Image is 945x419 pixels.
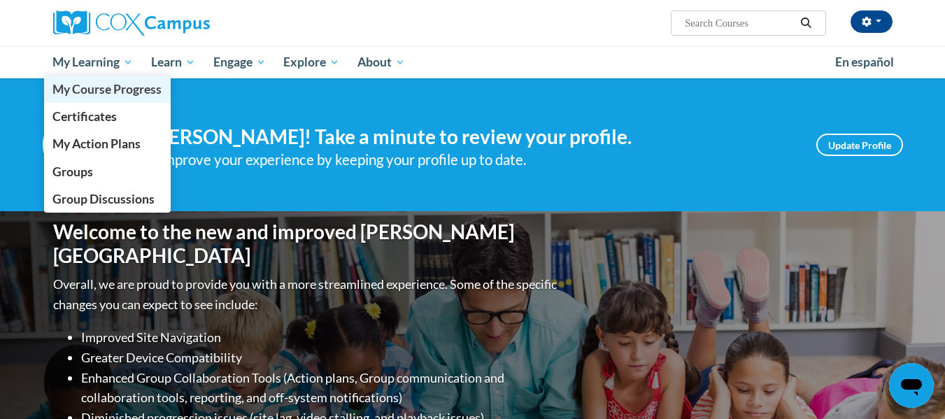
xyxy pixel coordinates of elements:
[81,327,560,348] li: Improved Site Navigation
[357,54,405,71] span: About
[127,148,795,171] div: Help improve your experience by keeping your profile up to date.
[44,103,171,130] a: Certificates
[81,368,560,409] li: Enhanced Group Collaboration Tools (Action plans, Group communication and collaboration tools, re...
[44,76,171,103] a: My Course Progress
[816,134,903,156] a: Update Profile
[283,54,339,71] span: Explore
[44,158,171,185] a: Groups
[52,164,93,179] span: Groups
[142,46,204,78] a: Learn
[889,363,934,408] iframe: Button to launch messaging window
[52,54,133,71] span: My Learning
[53,10,210,36] img: Cox Campus
[683,15,795,31] input: Search Courses
[44,130,171,157] a: My Action Plans
[52,136,141,151] span: My Action Plans
[274,46,348,78] a: Explore
[52,192,155,206] span: Group Discussions
[851,10,893,33] button: Account Settings
[32,46,914,78] div: Main menu
[835,55,894,69] span: En español
[53,274,560,315] p: Overall, we are proud to provide you with a more streamlined experience. Some of the specific cha...
[53,10,319,36] a: Cox Campus
[52,82,162,97] span: My Course Progress
[53,220,560,267] h1: Welcome to the new and improved [PERSON_NAME][GEOGRAPHIC_DATA]
[43,113,106,176] img: Profile Image
[44,46,143,78] a: My Learning
[81,348,560,368] li: Greater Device Compatibility
[52,109,117,124] span: Certificates
[204,46,275,78] a: Engage
[826,48,903,77] a: En español
[795,15,816,31] button: Search
[127,125,795,149] h4: Hi [PERSON_NAME]! Take a minute to review your profile.
[44,185,171,213] a: Group Discussions
[213,54,266,71] span: Engage
[151,54,195,71] span: Learn
[348,46,414,78] a: About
